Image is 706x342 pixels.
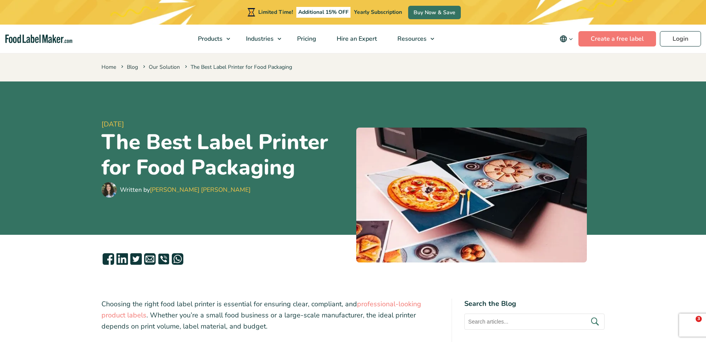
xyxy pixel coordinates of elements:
input: Search articles... [464,314,605,330]
a: Login [660,31,701,46]
a: Our Solution [149,63,180,71]
span: Pricing [295,35,317,43]
a: Blog [127,63,138,71]
a: Resources [387,25,438,53]
h4: Search the Blog [464,299,605,309]
a: [PERSON_NAME] [PERSON_NAME] [150,186,251,194]
span: The Best Label Printer for Food Packaging [183,63,292,71]
span: Yearly Subscription [354,8,402,16]
a: Buy Now & Save [408,6,461,19]
span: 3 [696,316,702,322]
span: Limited Time! [258,8,293,16]
span: [DATE] [101,119,350,129]
span: Products [196,35,223,43]
span: Additional 15% OFF [296,7,351,18]
a: Products [188,25,234,53]
a: Home [101,63,116,71]
span: Industries [244,35,274,43]
a: Pricing [287,25,325,53]
p: Choosing the right food label printer is essential for ensuring clear, compliant, and . Whether y... [101,299,440,332]
div: Written by [120,185,251,194]
span: Resources [395,35,427,43]
img: Maria Abi Hanna - Food Label Maker [101,182,117,198]
span: Hire an Expert [334,35,378,43]
h1: The Best Label Printer for Food Packaging [101,129,350,180]
a: Create a free label [578,31,656,46]
a: Hire an Expert [327,25,385,53]
a: Industries [236,25,285,53]
iframe: Intercom live chat [680,316,698,334]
